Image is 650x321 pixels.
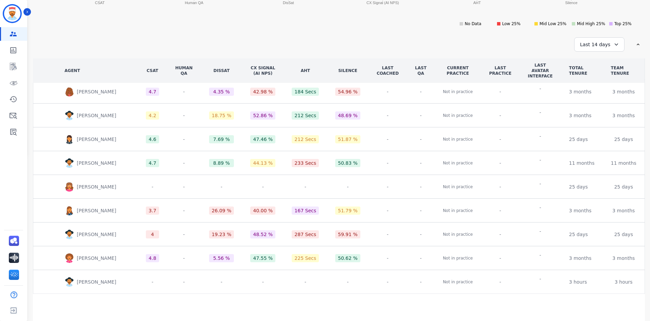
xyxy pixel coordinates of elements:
p: [PERSON_NAME] [77,279,119,285]
p: [PERSON_NAME] [77,112,119,119]
div: 3 months [569,255,592,262]
div: - [377,183,399,190]
text: Low 25% [502,21,520,26]
div: 48.52 % [253,231,273,238]
div: 3 months [612,207,635,214]
p: [PERSON_NAME] [77,160,119,166]
div: Silence [335,68,360,73]
div: - [540,228,541,235]
div: - [209,183,234,191]
img: Rounded avatar [65,87,74,96]
div: - [335,278,360,286]
div: CX Signal (AI NPS) [250,65,275,76]
div: - [175,230,193,238]
div: - [175,278,193,286]
div: 4.6 [149,136,156,143]
div: - [489,183,512,190]
div: 54.96 % [338,88,358,95]
p: [PERSON_NAME] [77,183,119,190]
div: CURRENT PRACTICE [443,65,473,76]
div: - [377,207,399,214]
div: - [489,255,512,262]
img: Rounded avatar [65,158,74,168]
div: - [489,279,512,285]
div: - [377,279,399,285]
div: 25 days [614,183,633,190]
div: - [377,160,399,166]
div: LAST AVATAR INTERFACE [528,63,553,79]
img: Rounded avatar [65,206,74,215]
div: - [415,136,427,143]
div: 167 Secs [294,207,316,214]
div: - [377,231,399,238]
div: - [489,207,512,214]
div: - [415,279,427,285]
text: Mid Low 25% [540,21,566,26]
p: Not in practice [443,279,473,285]
div: TEAM TENURE [611,65,637,76]
text: Silence [565,1,577,5]
div: - [540,133,541,140]
div: AHT [292,68,319,73]
img: Rounded avatar [65,135,74,144]
div: 3 months [612,88,635,95]
div: - [415,231,427,238]
img: Rounded avatar [65,230,74,239]
div: - [146,278,159,286]
div: - [175,111,193,120]
div: 3 hours [615,279,633,285]
p: Not in practice [443,207,473,214]
text: Top 25% [614,21,632,26]
div: 287 Secs [294,231,316,238]
img: Rounded avatar [65,182,74,192]
p: Not in practice [443,112,473,119]
div: - [489,136,512,143]
div: - [377,136,399,143]
div: - [175,207,193,215]
div: 3.7 [149,207,156,214]
div: - [377,88,399,95]
div: 5.56 % [213,255,230,262]
div: - [415,160,427,166]
text: CSAT [95,1,105,5]
div: 233 Secs [294,160,316,166]
div: 51.79 % [338,207,358,214]
div: - [540,180,541,187]
div: 42.98 % [253,88,273,95]
div: - [415,255,427,262]
div: 3 months [569,112,592,119]
p: Not in practice [443,160,473,166]
div: - [540,109,541,116]
div: 3 months [612,255,635,262]
div: - [540,252,541,258]
div: 184 Secs [294,88,316,95]
div: 25 days [569,136,588,143]
text: Mid High 25% [577,21,605,26]
div: - [540,85,541,92]
div: AGENT [65,68,80,73]
text: DisSat [283,1,294,5]
div: - [250,278,275,286]
div: - [540,157,541,163]
div: 11 months [611,160,636,166]
div: - [377,112,399,119]
div: - [292,183,319,191]
p: [PERSON_NAME] [77,231,119,238]
div: 25 days [569,231,588,238]
div: - [489,160,512,166]
div: LAST PRACTICE [489,65,512,76]
text: Human QA [185,1,203,5]
div: - [415,207,427,214]
img: Rounded avatar [65,277,74,287]
p: Not in practice [443,136,473,143]
div: 4 [151,231,154,238]
div: 18.75 % [212,112,232,119]
div: 59.91 % [338,231,358,238]
div: 51.87 % [338,136,358,143]
div: - [415,112,427,119]
div: 8.89 % [213,160,230,166]
div: - [175,135,193,143]
div: 25 days [614,136,633,143]
div: - [489,88,512,95]
div: - [540,275,541,282]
